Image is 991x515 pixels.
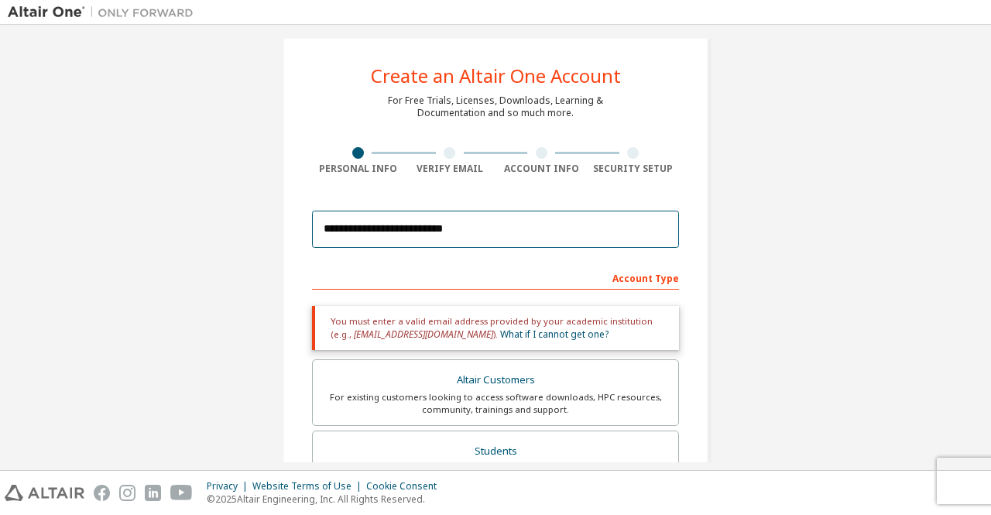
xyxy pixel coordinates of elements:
img: altair_logo.svg [5,485,84,501]
div: Website Terms of Use [252,480,366,493]
img: youtube.svg [170,485,193,501]
div: Security Setup [588,163,680,175]
div: For currently enrolled students looking to access the free Altair Student Edition bundle and all ... [322,462,669,486]
div: For Free Trials, Licenses, Downloads, Learning & Documentation and so much more. [388,94,603,119]
img: instagram.svg [119,485,135,501]
div: Create an Altair One Account [371,67,621,85]
div: Verify Email [404,163,496,175]
div: Altair Customers [322,369,669,391]
img: Altair One [8,5,201,20]
img: linkedin.svg [145,485,161,501]
div: Account Type [312,265,679,290]
p: © 2025 Altair Engineering, Inc. All Rights Reserved. [207,493,446,506]
div: You must enter a valid email address provided by your academic institution (e.g., ). [312,306,679,350]
div: Personal Info [312,163,404,175]
div: Students [322,441,669,462]
div: Privacy [207,480,252,493]
a: What if I cannot get one? [500,328,609,341]
div: Account Info [495,163,588,175]
div: Cookie Consent [366,480,446,493]
img: facebook.svg [94,485,110,501]
span: [EMAIL_ADDRESS][DOMAIN_NAME] [354,328,493,341]
div: For existing customers looking to access software downloads, HPC resources, community, trainings ... [322,391,669,416]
